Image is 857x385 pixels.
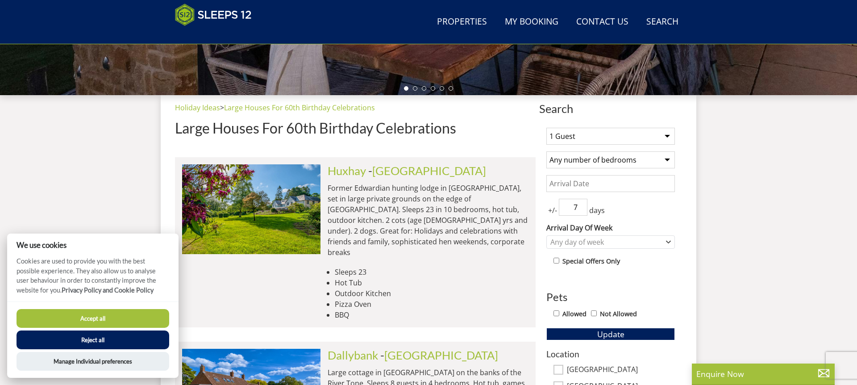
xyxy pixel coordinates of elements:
button: Accept all [17,309,169,328]
span: Update [597,329,624,339]
span: +/- [546,205,559,216]
a: Search [643,12,682,32]
li: Outdoor Kitchen [335,288,528,299]
li: Pizza Oven [335,299,528,310]
button: Update [546,328,675,340]
span: > [220,103,224,113]
a: Contact Us [573,12,632,32]
h3: Pets [546,291,675,303]
li: BBQ [335,310,528,320]
p: Cookies are used to provide you with the best possible experience. They also allow us to analyse ... [7,256,179,301]
li: Sleeps 23 [335,267,528,277]
label: Special Offers Only [562,256,620,266]
img: duxhams-somerset-holiday-accomodation-sleeps-12.original.jpg [182,164,320,254]
img: Sleeps 12 [175,4,252,26]
span: - [380,348,498,362]
a: My Booking [501,12,562,32]
label: Not Allowed [600,309,637,319]
span: Search [539,102,682,115]
a: Large Houses For 60th Birthday Celebrations [224,103,375,113]
input: Arrival Date [546,175,675,192]
p: Enquire Now [696,368,830,380]
button: Reject all [17,331,169,349]
div: Any day of week [548,237,664,247]
p: Former Edwardian hunting lodge in [GEOGRAPHIC_DATA], set in large private grounds on the edge of ... [328,183,528,258]
span: - [368,164,486,177]
label: Arrival Day Of Week [546,222,675,233]
a: Properties [433,12,491,32]
a: Huxhay [328,164,366,177]
li: Hot Tub [335,277,528,288]
label: [GEOGRAPHIC_DATA] [567,365,675,375]
h1: Large Houses For 60th Birthday Celebrations [175,120,536,136]
label: Allowed [562,309,587,319]
div: Combobox [546,235,675,249]
button: Manage Individual preferences [17,352,169,371]
h2: We use cookies [7,241,179,249]
a: Dallybank [328,348,378,362]
a: [GEOGRAPHIC_DATA] [384,348,498,362]
a: Holiday Ideas [175,103,220,113]
span: days [587,205,607,216]
a: Privacy Policy and Cookie Policy [62,286,154,294]
iframe: Customer reviews powered by Trustpilot [171,31,264,39]
h3: Location [546,349,675,359]
a: [GEOGRAPHIC_DATA] [372,164,486,177]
